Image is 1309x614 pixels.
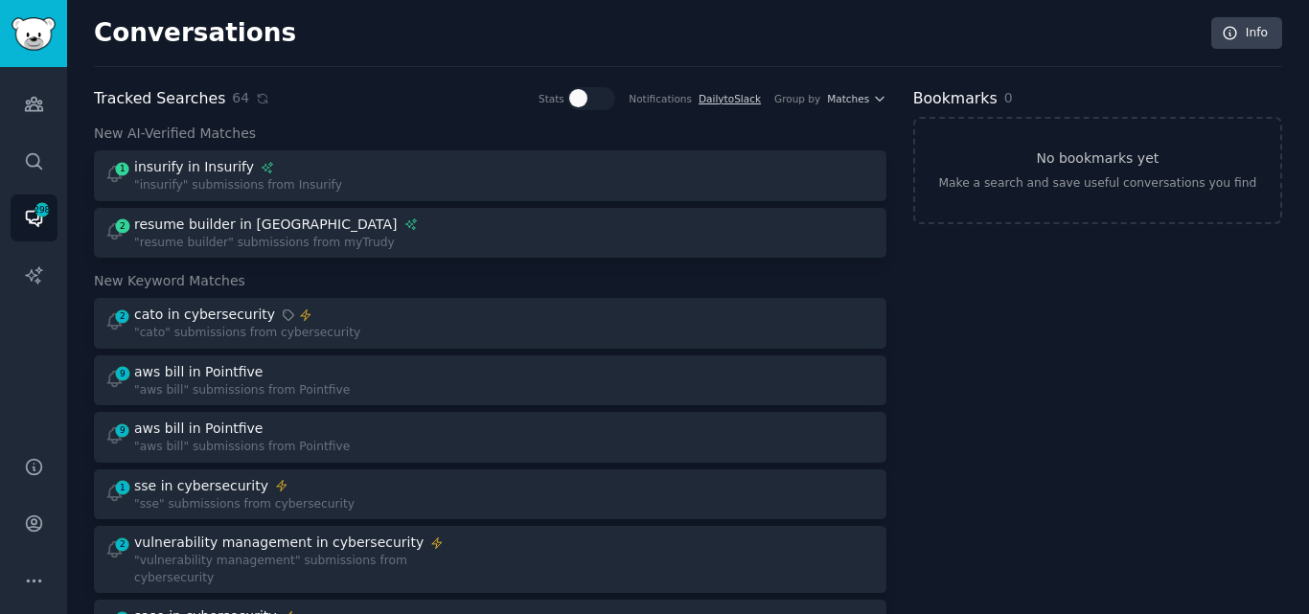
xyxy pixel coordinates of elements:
[134,325,360,342] div: "cato" submissions from cybersecurity
[1004,90,1013,105] span: 0
[629,92,692,105] div: Notifications
[539,92,564,105] div: Stats
[11,194,57,241] a: 298
[94,18,296,49] h2: Conversations
[114,219,131,233] span: 2
[699,93,761,104] a: DailytoSlack
[114,162,131,175] span: 1
[913,117,1282,224] a: No bookmarks yetMake a search and save useful conversations you find
[232,88,249,108] span: 64
[94,355,886,406] a: 9aws bill in Pointfive"aws bill" submissions from Pointfive
[938,175,1256,193] div: Make a search and save useful conversations you find
[94,208,886,259] a: 2resume builder in [GEOGRAPHIC_DATA]"resume builder" submissions from myTrudy
[134,419,263,439] div: aws bill in Pointfive
[94,271,245,291] span: New Keyword Matches
[114,481,131,494] span: 1
[827,92,885,105] button: Matches
[134,157,254,177] div: insurify in Insurify
[134,215,398,235] div: resume builder in [GEOGRAPHIC_DATA]
[1036,148,1159,169] h3: No bookmarks yet
[134,177,342,194] div: "insurify" submissions from Insurify
[134,362,263,382] div: aws bill in Pointfive
[11,17,56,51] img: GummySearch logo
[134,476,268,496] div: sse in cybersecurity
[114,309,131,323] span: 2
[827,92,869,105] span: Matches
[134,553,476,586] div: "vulnerability management" submissions from cybersecurity
[913,87,998,111] h2: Bookmarks
[1211,17,1282,50] a: Info
[134,305,275,325] div: cato in cybersecurity
[134,235,418,252] div: "resume builder" submissions from myTrudy
[94,150,886,201] a: 1insurify in Insurify"insurify" submissions from Insurify
[114,367,131,380] span: 9
[134,496,355,513] div: "sse" submissions from cybersecurity
[94,124,256,144] span: New AI-Verified Matches
[34,203,51,216] span: 298
[94,412,886,463] a: 9aws bill in Pointfive"aws bill" submissions from Pointfive
[94,526,886,593] a: 2vulnerability management in cybersecurity"vulnerability management" submissions from cybersecurity
[114,537,131,551] span: 2
[94,87,225,111] h2: Tracked Searches
[94,469,886,520] a: 1sse in cybersecurity"sse" submissions from cybersecurity
[774,92,820,105] div: Group by
[114,423,131,437] span: 9
[134,439,350,456] div: "aws bill" submissions from Pointfive
[94,298,886,349] a: 2cato in cybersecurity"cato" submissions from cybersecurity
[134,533,424,553] div: vulnerability management in cybersecurity
[134,382,350,399] div: "aws bill" submissions from Pointfive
